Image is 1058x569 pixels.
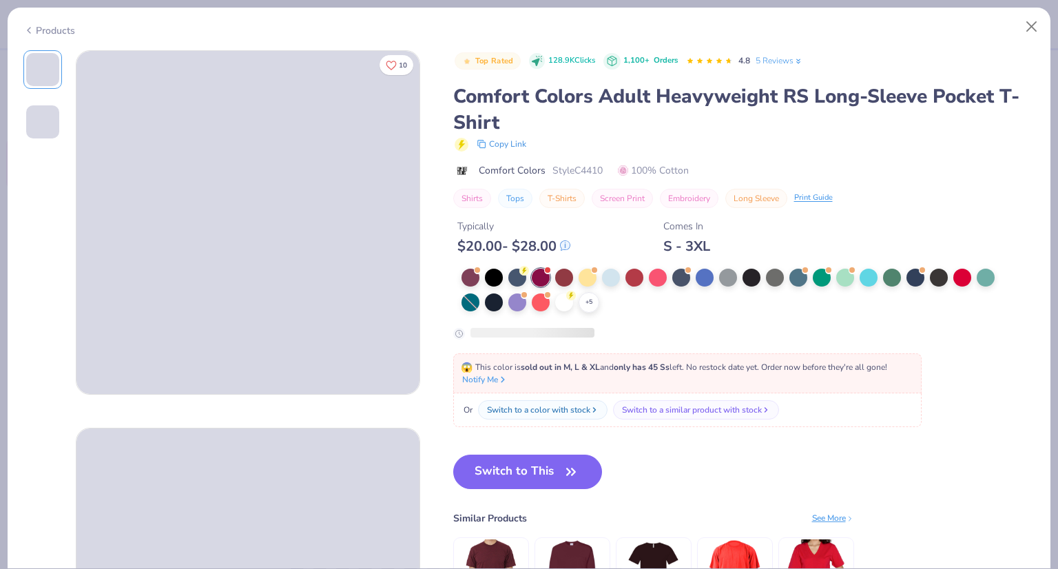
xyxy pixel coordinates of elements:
span: Comfort Colors [479,163,546,178]
div: $ 20.00 - $ 28.00 [457,238,570,255]
button: Screen Print [592,189,653,208]
button: T-Shirts [539,189,585,208]
span: Or [461,404,473,416]
div: S - 3XL [663,238,710,255]
div: Similar Products [453,511,527,526]
button: copy to clipboard [473,136,530,152]
button: Tops [498,189,532,208]
strong: only has 45 Ss [614,362,670,373]
img: Top Rated sort [461,56,473,67]
button: Embroidery [660,189,718,208]
div: Typically [457,219,570,234]
div: Comes In [663,219,710,234]
button: Like [380,55,413,75]
button: Shirts [453,189,491,208]
div: Comfort Colors Adult Heavyweight RS Long-Sleeve Pocket T-Shirt [453,83,1035,136]
span: 4.8 [738,55,750,66]
div: Switch to a color with stock [487,404,590,416]
span: 128.9K Clicks [548,55,595,67]
span: Style C4410 [552,163,603,178]
span: Top Rated [475,57,514,65]
span: Orders [654,55,678,65]
button: Switch to a color with stock [478,400,608,420]
a: 5 Reviews [756,54,803,67]
div: Products [23,23,75,38]
button: Close [1019,14,1045,40]
span: 😱 [461,361,473,374]
strong: sold out in M, L & XL [521,362,600,373]
span: This color is and left. No restock date yet. Order now before they're all gone! [461,362,887,373]
div: Print Guide [794,192,833,204]
div: Switch to a similar product with stock [622,404,762,416]
span: 10 [399,62,407,69]
button: Switch to a similar product with stock [613,400,779,420]
div: 1,100+ [623,55,678,67]
button: Badge Button [455,52,521,70]
div: See More [812,512,854,524]
button: Switch to This [453,455,603,489]
span: + 5 [585,298,592,307]
button: Long Sleeve [725,189,787,208]
span: 100% Cotton [618,163,689,178]
button: Notify Me [462,373,508,386]
img: brand logo [453,165,472,176]
div: 4.8 Stars [686,50,733,72]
